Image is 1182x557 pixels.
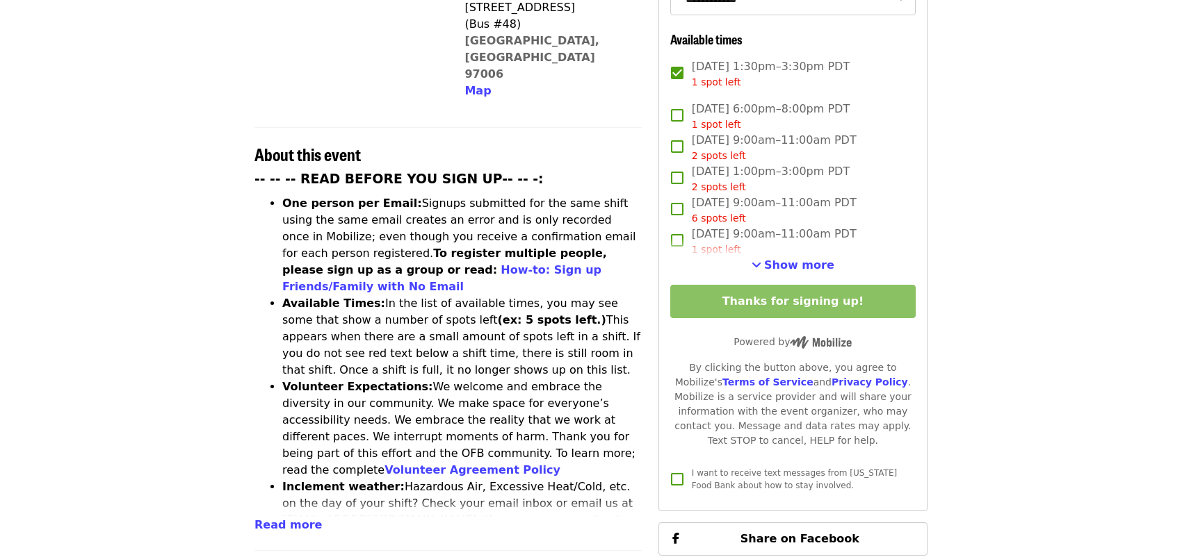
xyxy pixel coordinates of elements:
a: Terms of Service [722,376,813,388]
button: Map [464,83,491,99]
strong: One person per Email: [282,197,422,210]
span: Available times [670,30,743,48]
div: By clicking the button above, you agree to Mobilize's and . Mobilize is a service provider and wi... [670,360,916,448]
span: I want to receive text messages from [US_STATE] Food Bank about how to stay involved. [692,468,897,490]
span: [DATE] 1:30pm–3:30pm PDT [692,58,850,90]
strong: To register multiple people, please sign up as a group or read: [282,247,607,276]
span: Map [464,84,491,97]
button: See more timeslots [752,257,834,274]
li: We welcome and embrace the diversity in our community. We make space for everyone’s accessibility... [282,379,642,479]
span: [DATE] 9:00am–11:00am PDT [692,226,857,257]
button: Share on Facebook [658,522,928,556]
a: Volunteer Agreement Policy [384,463,560,476]
li: Signups submitted for the same shift using the same email creates an error and is only recorded o... [282,195,642,295]
img: Powered by Mobilize [790,336,852,349]
span: [DATE] 9:00am–11:00am PDT [692,194,857,226]
span: Share on Facebook [740,532,859,545]
strong: (ex: 5 spots left.) [497,313,606,326]
span: Read more [254,518,322,531]
span: 6 spots left [692,213,746,224]
span: Show more [764,258,834,272]
strong: -- -- -- READ BEFORE YOU SIGN UP-- -- -: [254,172,544,186]
a: How-to: Sign up Friends/Family with No Email [282,263,601,293]
span: Powered by [734,336,852,347]
span: 1 spot left [692,76,741,88]
span: [DATE] 1:00pm–3:00pm PDT [692,163,850,194]
strong: Inclement weather: [282,480,405,493]
strong: Available Times: [282,297,385,310]
span: 2 spots left [692,181,746,192]
span: 1 spot left [692,244,741,255]
div: (Bus #48) [464,16,630,33]
button: Read more [254,517,322,533]
span: 1 spot left [692,119,741,130]
span: [DATE] 6:00pm–8:00pm PDT [692,101,850,132]
span: [DATE] 9:00am–11:00am PDT [692,132,857,163]
span: 2 spots left [692,150,746,161]
li: In the list of available times, you may see some that show a number of spots left This appears wh... [282,295,642,379]
button: Thanks for signing up! [670,285,916,318]
span: About this event [254,142,361,166]
strong: Volunteer Expectations: [282,380,433,393]
a: Privacy Policy [832,376,908,388]
a: [GEOGRAPHIC_DATA], [GEOGRAPHIC_DATA] 97006 [464,34,599,81]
